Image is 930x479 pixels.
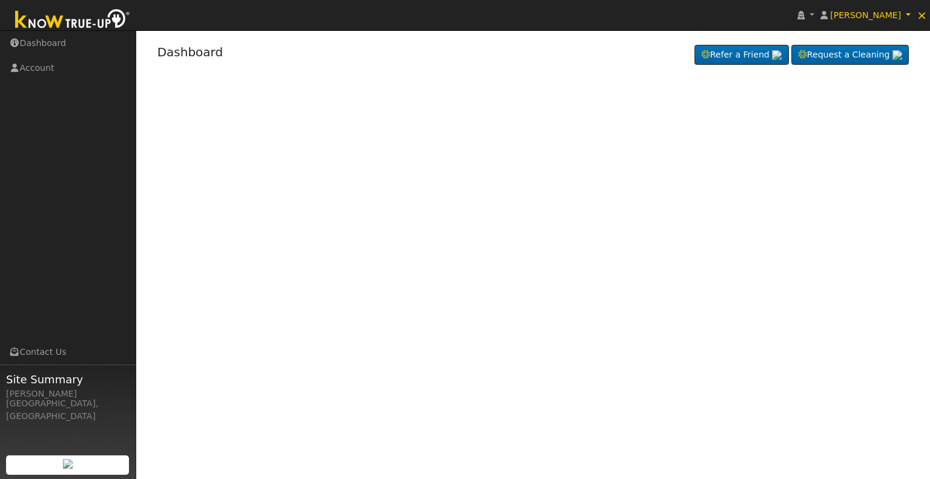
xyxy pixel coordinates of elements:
div: [GEOGRAPHIC_DATA], [GEOGRAPHIC_DATA] [6,397,130,423]
img: retrieve [63,459,73,469]
span: Site Summary [6,371,130,388]
span: [PERSON_NAME] [830,10,901,20]
img: retrieve [892,50,902,60]
a: Dashboard [157,45,223,59]
div: [PERSON_NAME] [6,388,130,400]
a: Request a Cleaning [791,45,909,65]
img: Know True-Up [9,7,136,34]
span: × [917,8,927,22]
a: Refer a Friend [694,45,789,65]
img: retrieve [772,50,782,60]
